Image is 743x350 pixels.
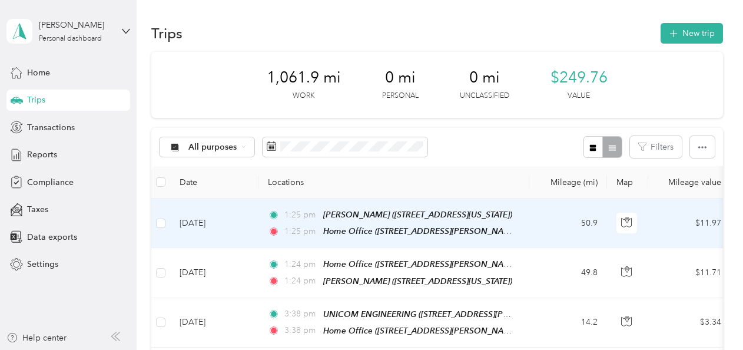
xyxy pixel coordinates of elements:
span: Data exports [27,231,77,243]
span: 0 mi [469,68,500,87]
p: Personal [382,91,419,101]
td: $11.97 [648,199,731,248]
div: Personal dashboard [39,35,102,42]
button: New trip [661,23,723,44]
p: Unclassified [460,91,509,101]
span: 1:24 pm [284,275,318,288]
span: 1:24 pm [284,258,318,271]
button: Help center [6,332,67,344]
span: 1:25 pm [284,209,318,222]
span: 3:38 pm [284,308,318,321]
span: 0 mi [385,68,416,87]
td: 50.9 [529,199,607,248]
span: Home Office ([STREET_ADDRESS][PERSON_NAME][US_STATE]) [323,259,562,269]
span: Settings [27,258,58,270]
td: $11.71 [648,248,731,298]
span: Home [27,67,50,79]
p: Work [293,91,314,101]
th: Date [170,166,258,199]
span: $249.76 [550,68,608,87]
h1: Trips [151,27,183,39]
td: [DATE] [170,248,258,298]
button: Filters [630,136,682,158]
iframe: Everlance-gr Chat Button Frame [677,284,743,350]
span: [PERSON_NAME] ([STREET_ADDRESS][US_STATE]) [323,210,512,219]
span: [PERSON_NAME] ([STREET_ADDRESS][US_STATE]) [323,276,512,286]
td: $3.34 [648,298,731,348]
span: 1:25 pm [284,225,318,238]
span: 1,061.9 mi [267,68,341,87]
th: Map [607,166,648,199]
p: Value [568,91,590,101]
th: Locations [258,166,529,199]
td: 49.8 [529,248,607,298]
span: All purposes [188,143,237,151]
div: [PERSON_NAME] [39,19,112,31]
td: [DATE] [170,199,258,248]
span: Compliance [27,176,74,189]
th: Mileage (mi) [529,166,607,199]
span: Home Office ([STREET_ADDRESS][PERSON_NAME][US_STATE]) [323,226,562,236]
span: Transactions [27,121,75,134]
span: UNICOM ENGINEERING ([STREET_ADDRESS][PERSON_NAME][US_STATE]) [323,309,605,319]
span: Home Office ([STREET_ADDRESS][PERSON_NAME][US_STATE]) [323,326,562,336]
span: 3:38 pm [284,324,318,337]
span: Reports [27,148,57,161]
span: Trips [27,94,45,106]
td: 14.2 [529,298,607,348]
span: Taxes [27,203,48,216]
th: Mileage value [648,166,731,199]
td: [DATE] [170,298,258,348]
